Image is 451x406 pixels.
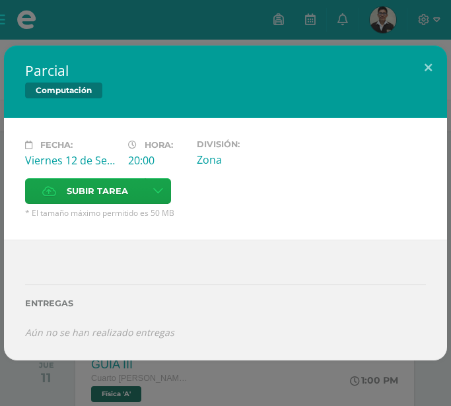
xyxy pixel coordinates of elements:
i: Aún no se han realizado entregas [25,326,174,339]
div: 20:00 [128,153,186,168]
label: División: [197,139,289,149]
span: Hora: [145,140,173,150]
span: * El tamaño máximo permitido es 50 MB [25,207,426,219]
label: Entregas [25,298,426,308]
div: Viernes 12 de Septiembre [25,153,118,168]
span: Fecha: [40,140,73,150]
h2: Parcial [25,61,426,80]
div: Zona [197,152,289,167]
span: Computación [25,83,102,98]
button: Close (Esc) [409,46,447,90]
span: Subir tarea [67,179,128,203]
